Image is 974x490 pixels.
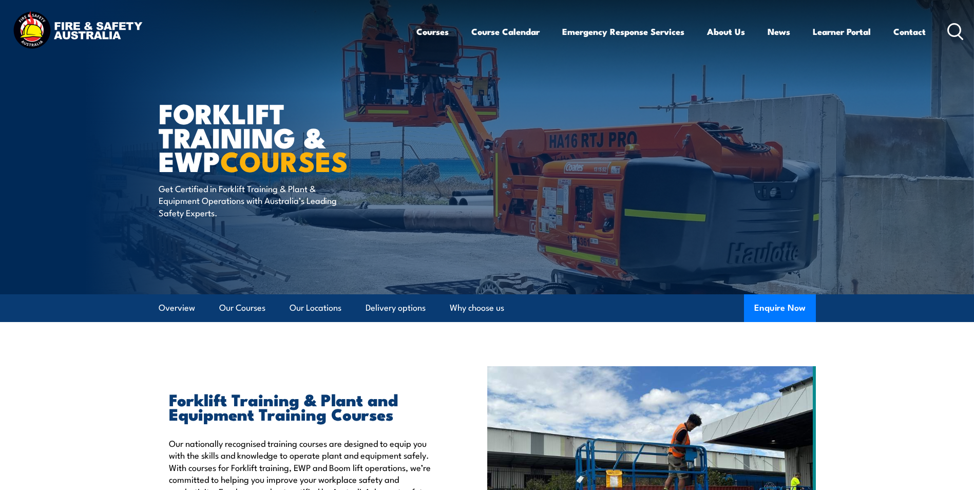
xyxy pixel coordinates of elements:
a: News [768,18,790,45]
a: Courses [416,18,449,45]
a: Why choose us [450,294,504,322]
p: Get Certified in Forklift Training & Plant & Equipment Operations with Australia’s Leading Safety... [159,182,346,218]
a: Delivery options [366,294,426,322]
h1: Forklift Training & EWP [159,101,412,173]
a: Course Calendar [471,18,540,45]
button: Enquire Now [744,294,816,322]
a: Overview [159,294,195,322]
a: About Us [707,18,745,45]
h2: Forklift Training & Plant and Equipment Training Courses [169,392,440,421]
a: Our Locations [290,294,341,322]
a: Emergency Response Services [562,18,684,45]
a: Learner Portal [813,18,871,45]
a: Our Courses [219,294,265,322]
a: Contact [893,18,926,45]
strong: COURSES [220,139,348,181]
